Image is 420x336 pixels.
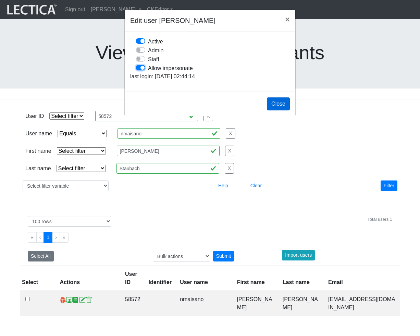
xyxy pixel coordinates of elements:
label: Admin [148,46,163,55]
label: Active [148,37,163,46]
button: Close [267,97,290,110]
h5: Edit user [PERSON_NAME] [130,15,215,26]
span: × [285,15,290,24]
p: last login: [DATE] 02:44:14 [130,72,290,81]
button: Close [280,10,295,29]
label: Allow impersonate [148,64,193,72]
label: Staff [148,55,159,64]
